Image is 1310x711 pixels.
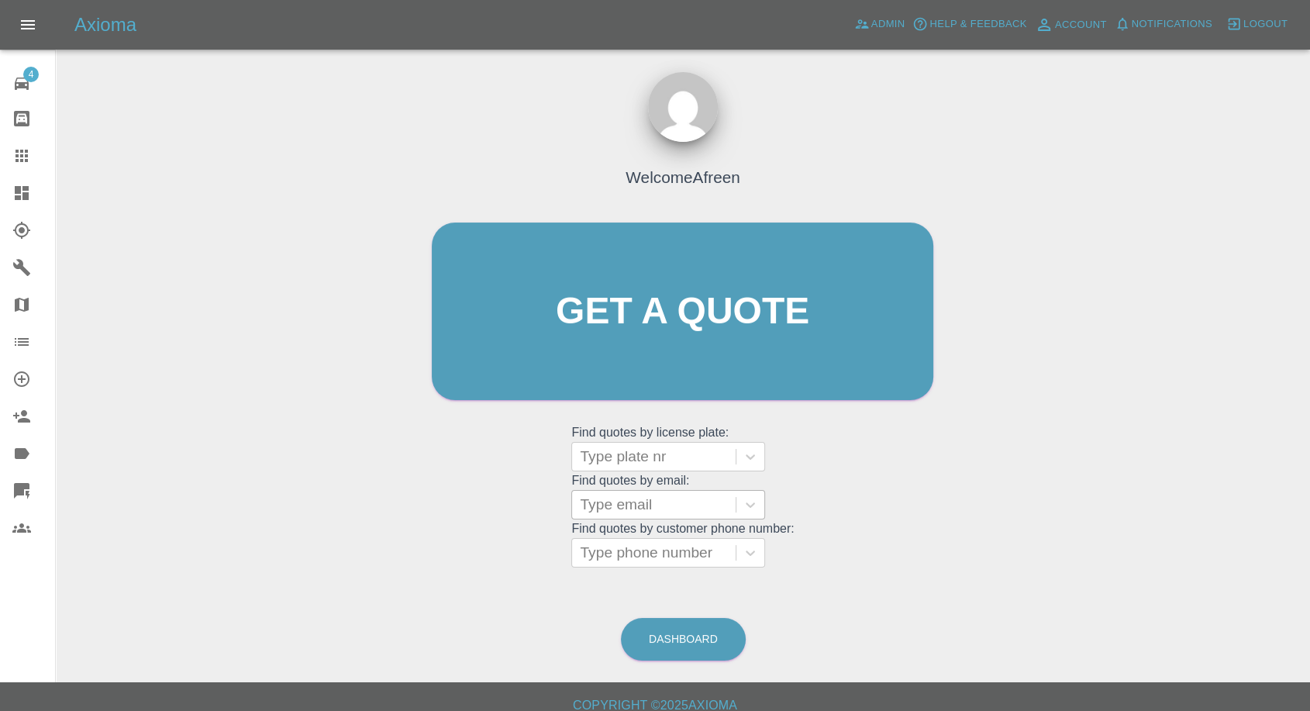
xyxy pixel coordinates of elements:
button: Logout [1222,12,1291,36]
button: Notifications [1111,12,1216,36]
grid: Find quotes by license plate: [571,426,794,471]
button: Help & Feedback [908,12,1030,36]
span: Logout [1243,16,1288,33]
span: 4 [23,67,39,82]
a: Dashboard [621,618,746,661]
img: ... [648,72,718,142]
a: Account [1031,12,1111,37]
span: Help & Feedback [929,16,1026,33]
h4: Welcome Afreen [626,165,740,189]
grid: Find quotes by email: [571,474,794,519]
span: Admin [871,16,905,33]
span: Notifications [1132,16,1212,33]
span: Account [1055,16,1107,34]
a: Admin [850,12,909,36]
grid: Find quotes by customer phone number: [571,522,794,568]
h5: Axioma [74,12,136,37]
button: Open drawer [9,6,47,43]
a: Get a quote [432,223,933,400]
